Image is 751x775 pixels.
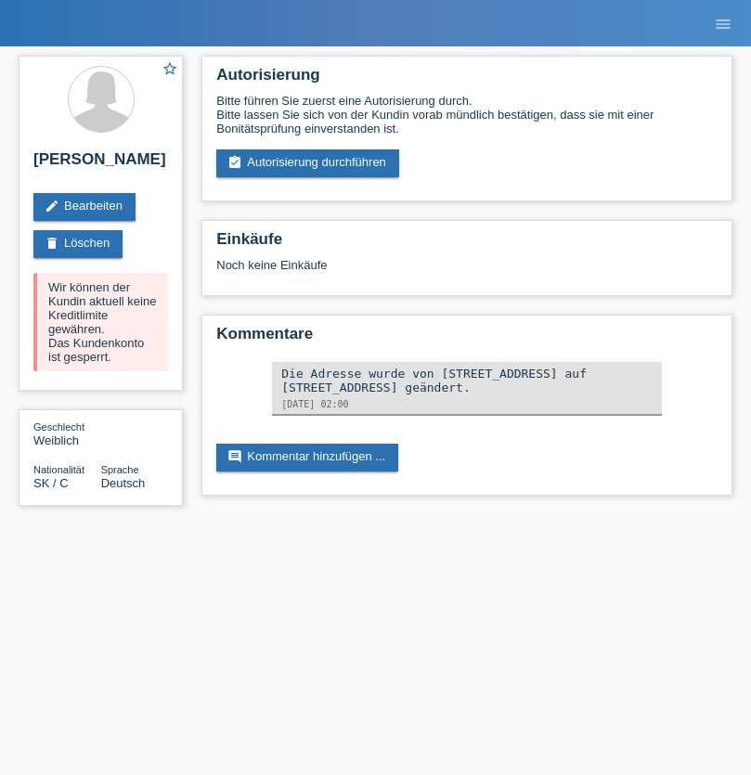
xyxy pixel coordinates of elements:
span: Sprache [101,464,139,475]
i: edit [45,199,59,213]
i: delete [45,236,59,251]
div: [DATE] 02:00 [281,399,653,409]
a: assignment_turned_inAutorisierung durchführen [216,149,399,177]
h2: [PERSON_NAME] [33,150,168,178]
div: Wir können der Kundin aktuell keine Kreditlimite gewähren. Das Kundenkonto ist gesperrt. [33,273,168,371]
span: Deutsch [101,476,146,490]
div: Bitte führen Sie zuerst eine Autorisierung durch. Bitte lassen Sie sich von der Kundin vorab münd... [216,94,718,136]
div: Weiblich [33,420,101,447]
a: commentKommentar hinzufügen ... [216,444,398,471]
span: Slowakei / C / 22.05.2021 [33,476,69,490]
i: assignment_turned_in [227,155,242,170]
span: Geschlecht [33,421,84,433]
a: star_border [162,60,178,80]
a: editBearbeiten [33,193,136,221]
i: comment [227,449,242,464]
a: deleteLöschen [33,230,123,258]
div: Noch keine Einkäufe [216,258,718,286]
h2: Kommentare [216,325,718,353]
i: star_border [162,60,178,77]
div: Die Adresse wurde von [STREET_ADDRESS] auf [STREET_ADDRESS] geändert. [281,367,653,394]
a: menu [705,18,742,29]
h2: Autorisierung [216,66,718,94]
span: Nationalität [33,464,84,475]
i: menu [714,15,732,33]
h2: Einkäufe [216,230,718,258]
